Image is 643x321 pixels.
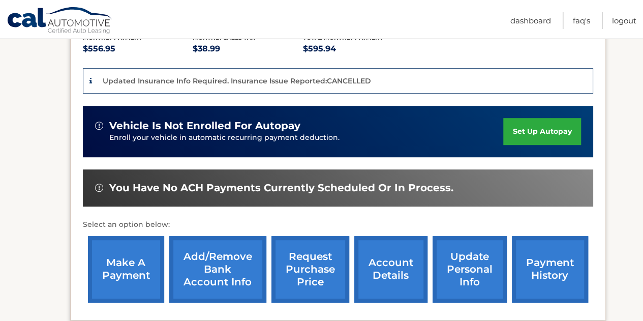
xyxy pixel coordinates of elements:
[169,236,266,303] a: Add/Remove bank account info
[7,7,113,36] a: Cal Automotive
[103,76,371,85] p: Updated Insurance Info Required. Insurance Issue Reported:CANCELLED
[354,236,427,303] a: account details
[109,120,300,132] span: vehicle is not enrolled for autopay
[109,132,504,143] p: Enroll your vehicle in automatic recurring payment deduction.
[503,118,580,145] a: set up autopay
[109,182,453,194] span: You have no ACH payments currently scheduled or in process.
[612,12,636,29] a: Logout
[510,12,551,29] a: Dashboard
[95,122,103,130] img: alert-white.svg
[88,236,164,303] a: make a payment
[95,184,103,192] img: alert-white.svg
[433,236,507,303] a: update personal info
[193,42,303,56] p: $38.99
[83,42,193,56] p: $556.95
[573,12,590,29] a: FAQ's
[512,236,588,303] a: payment history
[303,42,413,56] p: $595.94
[83,219,593,231] p: Select an option below:
[271,236,349,303] a: request purchase price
